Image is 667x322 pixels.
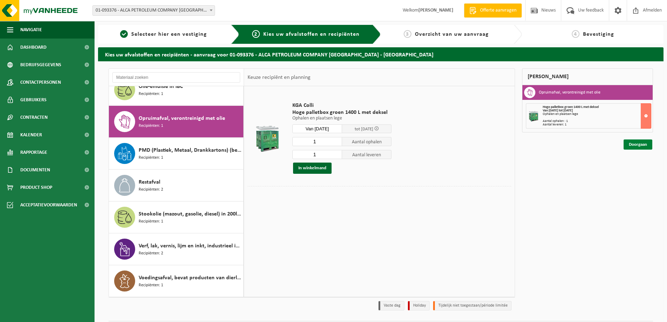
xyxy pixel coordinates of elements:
span: Overzicht van uw aanvraag [415,32,489,37]
span: PMD (Plastiek, Metaal, Drankkartons) (bedrijven) [139,146,242,155]
span: Hoge palletbox groen 1400 L met deksel [292,109,391,116]
span: Kies uw afvalstoffen en recipiënten [263,32,360,37]
span: Selecteer hier een vestiging [131,32,207,37]
span: Kalender [20,126,42,144]
span: Recipiënten: 1 [139,123,163,129]
span: Recipiënten: 2 [139,186,163,193]
div: Aantal ophalen : 1 [543,119,651,123]
span: Hoge palletbox groen 1400 L met deksel [543,105,599,109]
span: KGA Colli [292,102,391,109]
input: Selecteer datum [292,124,342,133]
span: Recipiënten: 1 [139,155,163,161]
a: 1Selecteer hier een vestiging [102,30,225,39]
span: Product Shop [20,179,52,196]
span: Recipiënten: 1 [139,218,163,225]
span: Opruimafval, verontreinigd met olie [139,114,225,123]
span: Olie-emulsie in IBC [139,82,183,91]
input: Materiaal zoeken [112,72,240,83]
a: Offerte aanvragen [464,4,522,18]
button: Olie-emulsie in IBC Recipiënten: 1 [109,74,244,106]
div: Keuze recipiënt en planning [244,69,314,86]
span: Acceptatievoorwaarden [20,196,77,214]
button: Voedingsafval, bevat producten van dierlijke oorsprong, onverpakt, categorie 3 Recipiënten: 1 [109,265,244,297]
span: Dashboard [20,39,47,56]
a: Doorgaan [624,139,652,150]
span: Recipiënten: 1 [139,282,163,289]
h3: Opruimafval, verontreinigd met olie [539,87,600,98]
p: Ophalen en plaatsen lege [292,116,391,121]
span: Recipiënten: 2 [139,250,163,257]
span: tot [DATE] [355,127,373,131]
button: PMD (Plastiek, Metaal, Drankkartons) (bedrijven) Recipiënten: 1 [109,138,244,170]
button: Restafval Recipiënten: 2 [109,170,244,201]
span: 01-093376 - ALCA PETROLEUM COMPANY NV - ANTWERPEN [93,6,215,15]
span: Aantal ophalen [342,137,392,146]
span: Contactpersonen [20,74,61,91]
span: Documenten [20,161,50,179]
li: Vaste dag [378,301,404,310]
span: 4 [572,30,579,38]
span: 3 [404,30,411,38]
span: Contracten [20,109,48,126]
h2: Kies uw afvalstoffen en recipiënten - aanvraag voor 01-093376 - ALCA PETROLEUM COMPANY [GEOGRAPHI... [98,47,663,61]
span: Restafval [139,178,160,186]
span: Navigatie [20,21,42,39]
span: Aantal leveren [342,150,392,159]
span: Recipiënten: 1 [139,91,163,97]
strong: [PERSON_NAME] [418,8,453,13]
button: Opruimafval, verontreinigd met olie Recipiënten: 1 [109,106,244,138]
span: 1 [120,30,128,38]
div: Aantal leveren: 1 [543,123,651,126]
span: 2 [252,30,260,38]
span: Verf, lak, vernis, lijm en inkt, industrieel in kleinverpakking [139,242,242,250]
button: Stookolie (mazout, gasolie, diesel) in 200lt-vat Recipiënten: 1 [109,201,244,233]
span: Bedrijfsgegevens [20,56,61,74]
li: Holiday [408,301,430,310]
span: Offerte aanvragen [478,7,518,14]
li: Tijdelijk niet toegestaan/période limitée [433,301,512,310]
div: [PERSON_NAME] [522,68,653,85]
span: Voedingsafval, bevat producten van dierlijke oorsprong, onverpakt, categorie 3 [139,274,242,282]
span: Gebruikers [20,91,47,109]
strong: Van [DATE] tot [DATE] [543,109,573,112]
div: Ophalen en plaatsen lege [543,112,651,116]
span: 01-093376 - ALCA PETROLEUM COMPANY NV - ANTWERPEN [92,5,215,16]
span: Stookolie (mazout, gasolie, diesel) in 200lt-vat [139,210,242,218]
button: In winkelmand [293,163,332,174]
button: Verf, lak, vernis, lijm en inkt, industrieel in kleinverpakking Recipiënten: 2 [109,233,244,265]
span: Bevestiging [583,32,614,37]
span: Rapportage [20,144,47,161]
